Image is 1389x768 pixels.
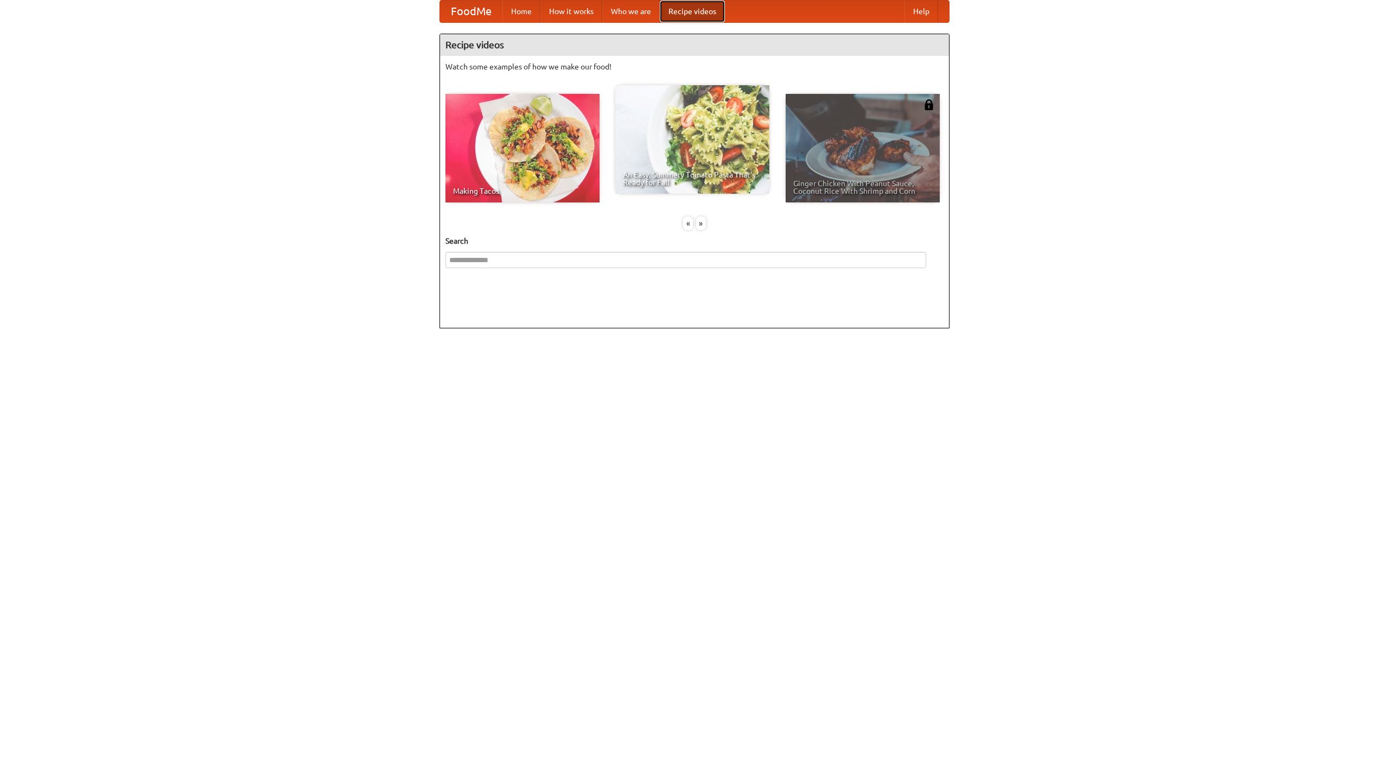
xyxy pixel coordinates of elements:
h4: Recipe videos [440,34,949,56]
a: Help [904,1,938,22]
img: 483408.png [923,99,934,110]
span: An Easy, Summery Tomato Pasta That's Ready for Fall [623,171,762,186]
p: Watch some examples of how we make our food! [445,61,944,72]
h5: Search [445,236,944,246]
a: Who we are [602,1,660,22]
a: An Easy, Summery Tomato Pasta That's Ready for Fall [615,85,769,194]
div: » [696,217,706,230]
a: FoodMe [440,1,502,22]
span: Making Tacos [453,187,592,195]
div: « [683,217,693,230]
a: Home [502,1,540,22]
a: How it works [540,1,602,22]
a: Making Tacos [445,94,600,202]
a: Recipe videos [660,1,725,22]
